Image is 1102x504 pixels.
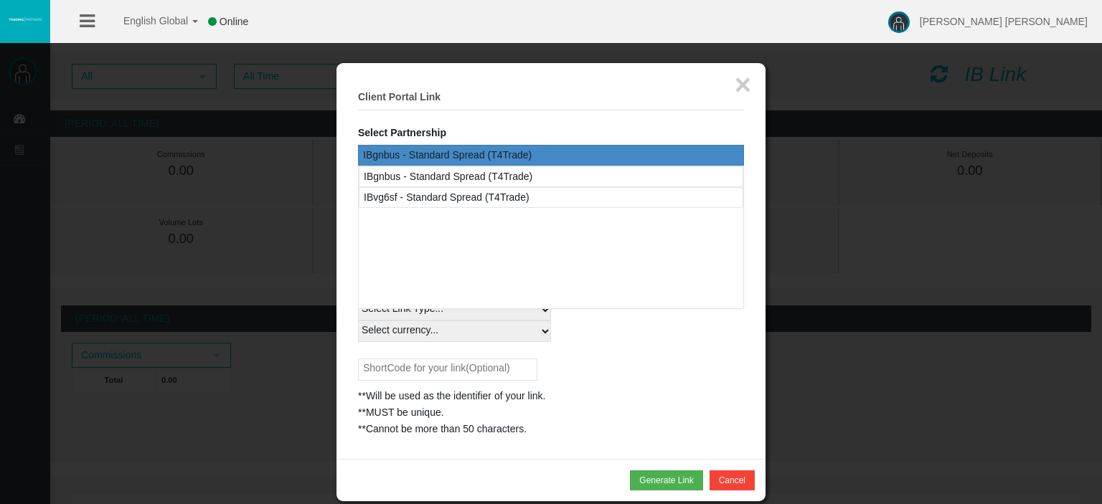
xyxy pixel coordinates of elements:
div: **MUST be unique. [358,404,744,421]
span: English Global [105,15,188,27]
span: Online [220,16,248,27]
div: **Will be used as the identifier of your link. [358,388,744,404]
div: **Cannot be more than 50 characters. [358,421,744,437]
div: IBgnbus - Standard Spread (T4Trade) [364,168,532,185]
img: user-image [888,11,910,33]
div: IBgnbus - Standard Spread (T4Trade) [358,145,744,166]
b: Client Portal Link [358,91,441,103]
button: Cancel [710,470,755,490]
span: [PERSON_NAME] [PERSON_NAME] [920,16,1088,27]
button: × [735,70,751,99]
div: IBvg6sf - Standard Spread (T4Trade) [364,189,529,206]
button: Generate Link [630,470,702,490]
label: Select Partnership [358,125,446,141]
img: logo.svg [7,16,43,22]
input: ShortCode for your link(Optional) [358,358,537,381]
